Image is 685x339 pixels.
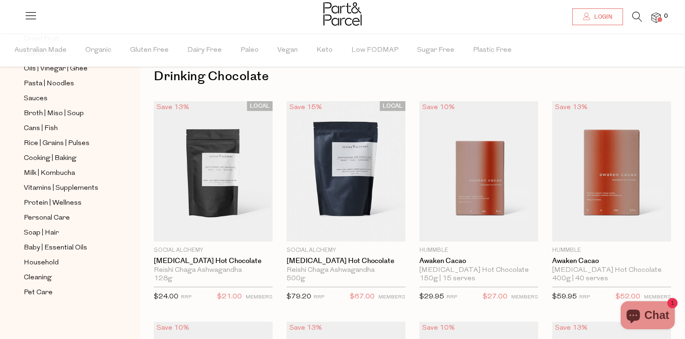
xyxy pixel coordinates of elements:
[572,8,623,25] a: Login
[552,322,590,334] div: Save 13%
[24,227,109,239] a: Soap | Hair
[24,63,109,75] a: Oils | Vinegar | Ghee
[419,257,538,265] a: Awaken Cacao
[246,295,273,300] small: MEMBERS
[154,101,273,242] img: Adaptogenic Hot Chocolate
[24,153,76,164] span: Cooking | Baking
[24,78,74,90] span: Pasta | Noodles
[473,34,512,67] span: Plastic Free
[552,101,671,242] img: Awaken Cacao
[351,34,398,67] span: Low FODMAP
[154,275,172,283] span: 128g
[24,123,109,134] a: Cans | Fish
[552,101,590,114] div: Save 13%
[316,34,333,67] span: Keto
[644,295,671,300] small: MEMBERS
[287,293,311,300] span: $79.20
[592,13,612,21] span: Login
[154,293,178,300] span: $24.00
[154,101,192,114] div: Save 13%
[154,266,273,275] div: Reishi Chaga Ashwagandha
[154,66,671,87] h1: Drinking Chocolate
[24,138,109,149] a: Rice | Grains | Pulses
[24,272,52,284] span: Cleaning
[24,287,109,298] a: Pet Care
[618,301,678,332] inbox-online-store-chat: Shopify online store chat
[552,246,671,255] p: Hummble
[446,295,457,300] small: RRP
[287,101,325,114] div: Save 15%
[419,322,458,334] div: Save 10%
[552,266,671,275] div: [MEDICAL_DATA] Hot Chocolate
[552,275,608,283] span: 400g | 40 serves
[24,257,59,269] span: Household
[247,101,273,111] span: LOCAL
[277,34,298,67] span: Vegan
[24,167,109,179] a: Milk | Kombucha
[24,242,109,254] a: Baby | Essential Oils
[24,78,109,90] a: Pasta | Noodles
[24,272,109,284] a: Cleaning
[24,63,88,75] span: Oils | Vinegar | Ghee
[287,101,405,242] img: Adaptogenic Hot Chocolate
[24,93,109,104] a: Sauces
[483,291,507,303] span: $27.00
[579,295,590,300] small: RRP
[187,34,222,67] span: Dairy Free
[419,101,538,242] img: Awaken Cacao
[24,228,59,239] span: Soap | Hair
[419,266,538,275] div: [MEDICAL_DATA] Hot Chocolate
[24,257,109,269] a: Household
[24,108,84,119] span: Broth | Miso | Soup
[419,101,458,114] div: Save 10%
[287,322,325,334] div: Save 13%
[24,182,109,194] a: Vitamins | Supplements
[24,198,82,209] span: Protein | Wellness
[130,34,169,67] span: Gluten Free
[217,291,242,303] span: $21.00
[154,246,273,255] p: Social Alchemy
[24,168,75,179] span: Milk | Kombucha
[552,257,671,265] a: Awaken Cacao
[417,34,454,67] span: Sugar Free
[419,246,538,255] p: Hummble
[380,101,405,111] span: LOCAL
[287,275,305,283] span: 500g
[24,242,87,254] span: Baby | Essential Oils
[662,12,670,21] span: 0
[419,275,475,283] span: 150g | 15 serves
[552,293,577,300] span: $59.95
[24,197,109,209] a: Protein | Wellness
[24,138,89,149] span: Rice | Grains | Pulses
[24,287,53,298] span: Pet Care
[378,295,405,300] small: MEMBERS
[181,295,192,300] small: RRP
[85,34,111,67] span: Organic
[240,34,259,67] span: Paleo
[154,257,273,265] a: [MEDICAL_DATA] Hot Chocolate
[287,257,405,265] a: [MEDICAL_DATA] Hot Chocolate
[287,266,405,275] div: Reishi Chaga Ashwagandha
[350,291,375,303] span: $67.00
[24,152,109,164] a: Cooking | Baking
[24,183,98,194] span: Vitamins | Supplements
[314,295,324,300] small: RRP
[14,34,67,67] span: Australian Made
[651,13,661,22] a: 0
[24,212,109,224] a: Personal Care
[419,293,444,300] span: $29.95
[24,213,70,224] span: Personal Care
[287,246,405,255] p: Social Alchemy
[511,295,538,300] small: MEMBERS
[323,2,362,26] img: Part&Parcel
[616,291,640,303] span: $52.00
[24,108,109,119] a: Broth | Miso | Soup
[154,322,192,334] div: Save 10%
[24,93,48,104] span: Sauces
[24,123,58,134] span: Cans | Fish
